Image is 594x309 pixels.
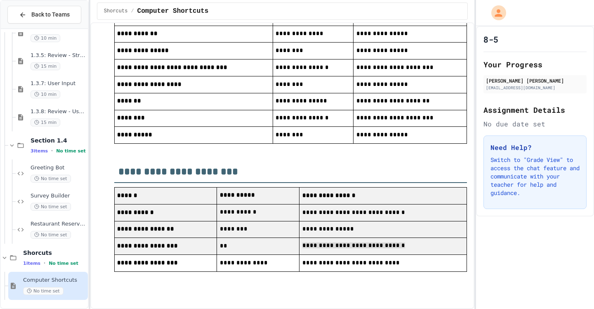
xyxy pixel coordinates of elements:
span: Shorcuts [104,8,128,14]
span: 10 min [31,34,60,42]
span: Survey Builder [31,193,86,200]
span: No time set [31,203,71,211]
span: Section 1.4 [31,137,86,144]
span: Greeting Bot [31,164,86,171]
span: No time set [31,175,71,183]
span: 1.3.8: Review - User Input [31,108,86,115]
span: 15 min [31,62,60,70]
span: 1 items [23,261,40,266]
span: 1.3.5: Review - String Operators [31,52,86,59]
span: • [51,147,53,154]
span: Shorcuts [23,249,86,257]
span: Computer Shortcuts [137,6,209,16]
span: Computer Shortcuts [23,277,86,284]
span: No time set [49,261,78,266]
h1: 8-5 [483,33,498,45]
p: Switch to "Grade View" to access the chat feature and communicate with your teacher for help and ... [490,156,580,197]
span: Restaurant Reservation System [31,221,86,228]
span: No time set [23,287,64,295]
div: No due date set [483,119,587,129]
button: Back to Teams [7,6,81,24]
span: / [131,8,134,14]
h2: Your Progress [483,59,587,70]
div: [EMAIL_ADDRESS][DOMAIN_NAME] [486,85,584,91]
span: No time set [31,231,71,239]
span: No time set [56,148,86,154]
div: My Account [483,3,508,22]
span: 15 min [31,119,60,126]
span: • [44,260,45,266]
span: 1.3.7: User Input [31,80,86,87]
div: [PERSON_NAME] [PERSON_NAME] [486,77,584,84]
h3: Need Help? [490,143,580,152]
h2: Assignment Details [483,104,587,116]
span: Back to Teams [31,10,70,19]
span: 10 min [31,90,60,98]
span: 3 items [31,148,48,154]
